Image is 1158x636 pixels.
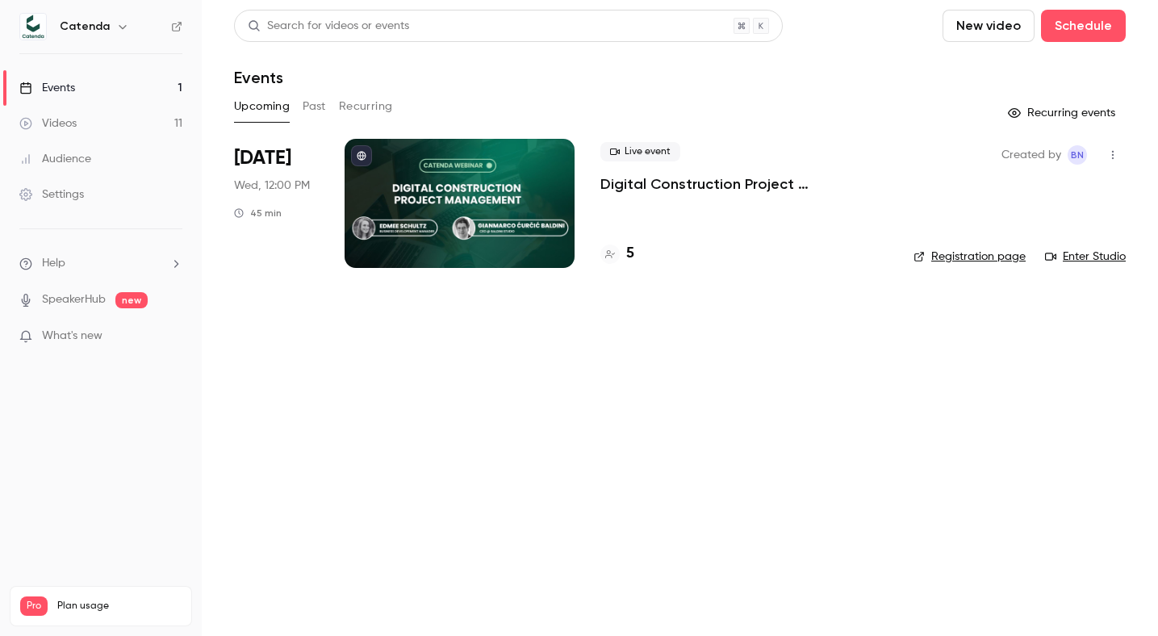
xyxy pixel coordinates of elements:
[1001,100,1126,126] button: Recurring events
[234,145,291,171] span: [DATE]
[20,14,46,40] img: Catenda
[42,291,106,308] a: SpeakerHub
[248,18,409,35] div: Search for videos or events
[600,174,888,194] a: Digital Construction Project Management
[20,596,48,616] span: Pro
[234,94,290,119] button: Upcoming
[115,292,148,308] span: new
[339,94,393,119] button: Recurring
[1068,145,1087,165] span: Benedetta Nadotti
[42,328,102,345] span: What's new
[60,19,110,35] h6: Catenda
[600,142,680,161] span: Live event
[19,151,91,167] div: Audience
[163,329,182,344] iframe: Noticeable Trigger
[600,243,634,265] a: 5
[1045,249,1126,265] a: Enter Studio
[626,243,634,265] h4: 5
[1001,145,1061,165] span: Created by
[19,80,75,96] div: Events
[42,255,65,272] span: Help
[19,115,77,132] div: Videos
[234,178,310,194] span: Wed, 12:00 PM
[19,186,84,203] div: Settings
[913,249,1026,265] a: Registration page
[234,68,283,87] h1: Events
[234,139,319,268] div: Sep 10 Wed, 12:00 PM (Europe/Rome)
[1071,145,1084,165] span: BN
[943,10,1035,42] button: New video
[1041,10,1126,42] button: Schedule
[57,600,182,613] span: Plan usage
[303,94,326,119] button: Past
[234,207,282,220] div: 45 min
[19,255,182,272] li: help-dropdown-opener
